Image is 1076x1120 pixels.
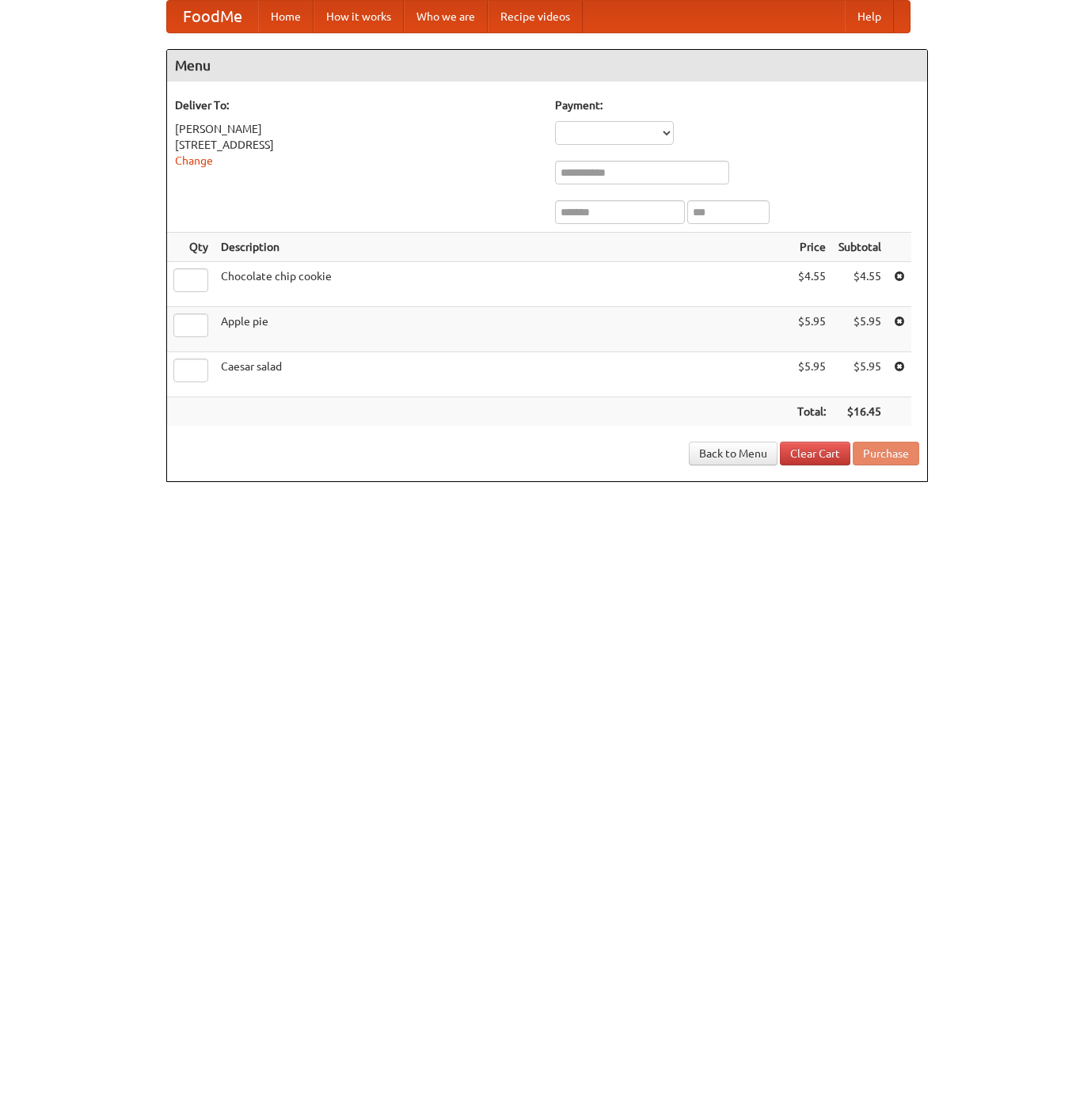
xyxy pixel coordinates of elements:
[175,137,539,153] div: [STREET_ADDRESS]
[832,352,888,397] td: $5.95
[175,97,539,113] h5: Deliver To:
[215,233,791,262] th: Description
[404,1,488,32] a: Who we are
[167,1,258,32] a: FoodMe
[175,154,213,167] a: Change
[845,1,894,32] a: Help
[167,233,215,262] th: Qty
[215,262,791,307] td: Chocolate chip cookie
[175,121,539,137] div: [PERSON_NAME]
[791,352,832,397] td: $5.95
[791,397,832,427] th: Total:
[780,442,850,465] a: Clear Cart
[167,50,927,82] h4: Menu
[853,442,919,465] button: Purchase
[555,97,919,113] h5: Payment:
[832,262,888,307] td: $4.55
[488,1,583,32] a: Recipe videos
[258,1,314,32] a: Home
[791,307,832,352] td: $5.95
[314,1,404,32] a: How it works
[689,442,778,465] a: Back to Menu
[832,233,888,262] th: Subtotal
[215,307,791,352] td: Apple pie
[791,262,832,307] td: $4.55
[791,233,832,262] th: Price
[215,352,791,397] td: Caesar salad
[832,397,888,427] th: $16.45
[832,307,888,352] td: $5.95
